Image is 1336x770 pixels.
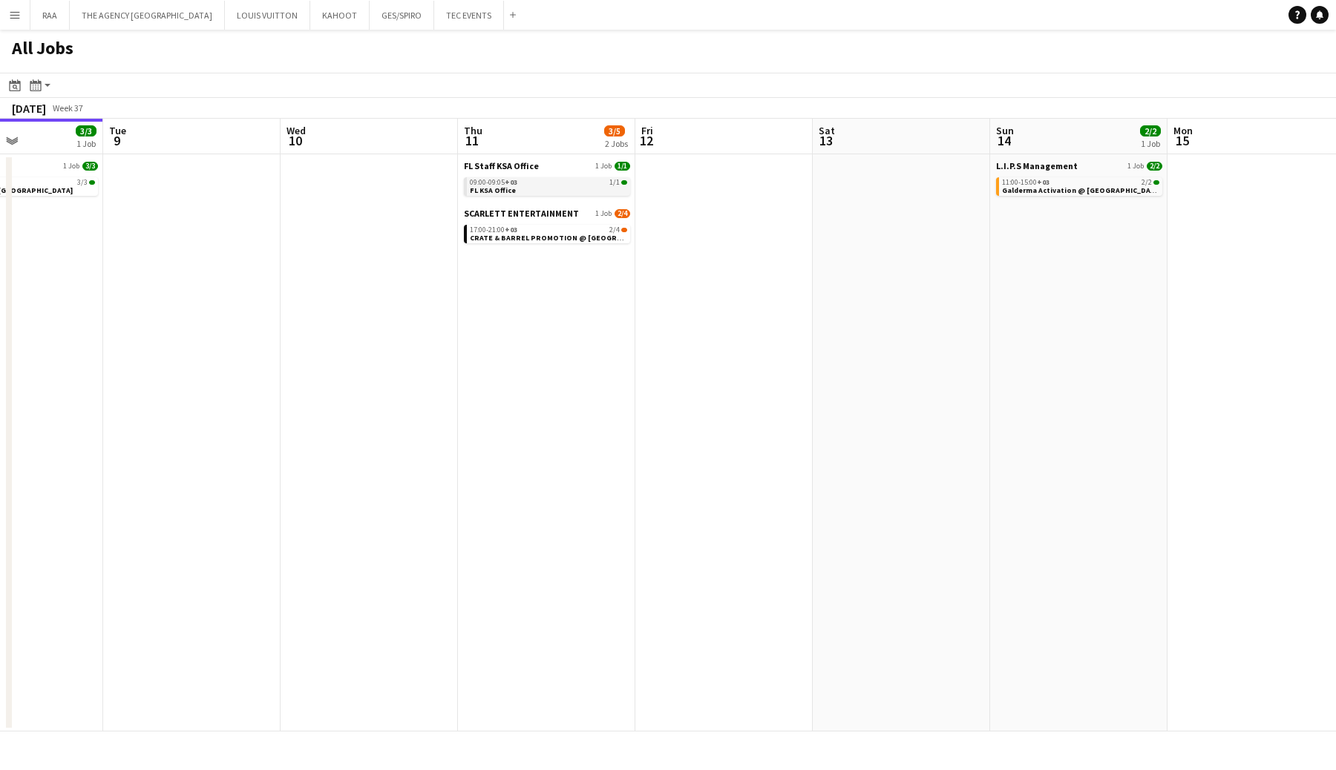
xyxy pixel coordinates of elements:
span: 09:00-09:05 [470,179,517,186]
span: SCARLETT ENTERTAINMENT [464,208,579,219]
button: LOUIS VUITTON [225,1,310,30]
span: 14 [994,132,1014,149]
span: 12 [639,132,653,149]
span: Galderma Activation @ Riyadh Narjis View [1002,185,1202,195]
span: 2/4 [609,226,620,234]
div: 2 Jobs [605,138,628,149]
button: KAHOOT [310,1,370,30]
span: 10 [284,132,306,149]
span: 2/4 [615,209,630,218]
span: 9 [107,132,126,149]
span: 17:00-21:00 [470,226,517,234]
a: 11:00-15:00+032/2Galderma Activation @ [GEOGRAPHIC_DATA] Narjis View [1002,177,1159,194]
button: GES/SPIRO [370,1,434,30]
span: 2/2 [1140,125,1161,136]
span: 13 [816,132,835,149]
span: 11 [462,132,482,149]
span: 15 [1171,132,1193,149]
span: 2/4 [621,228,627,232]
span: 2/2 [1142,179,1152,186]
span: 2/2 [1153,180,1159,185]
span: 1 Job [63,162,79,171]
span: +03 [1037,177,1050,187]
span: L.I.P.S Management [996,160,1078,171]
span: 3/5 [604,125,625,136]
div: L.I.P.S Management1 Job2/211:00-15:00+032/2Galderma Activation @ [GEOGRAPHIC_DATA] Narjis View [996,160,1162,199]
span: FL Staff KSA Office [464,160,539,171]
span: FL KSA Office [470,185,516,195]
span: Mon [1173,124,1193,137]
span: 1 Job [595,209,612,218]
span: 1/1 [609,179,620,186]
span: Sat [819,124,835,137]
a: 17:00-21:00+032/4CRATE & BARREL PROMOTION @ [GEOGRAPHIC_DATA] - [GEOGRAPHIC_DATA] [470,225,627,242]
button: RAA [30,1,70,30]
span: 11:00-15:00 [1002,179,1050,186]
span: Week 37 [49,102,86,113]
div: 1 Job [76,138,96,149]
span: Wed [286,124,306,137]
span: 1/1 [615,162,630,171]
div: 1 Job [1141,138,1160,149]
span: Fri [641,124,653,137]
a: FL Staff KSA Office1 Job1/1 [464,160,630,171]
a: SCARLETT ENTERTAINMENT1 Job2/4 [464,208,630,219]
span: 1 Job [1127,162,1144,171]
span: Sun [996,124,1014,137]
span: 1 Job [595,162,612,171]
span: Tue [109,124,126,137]
span: 3/3 [82,162,98,171]
button: THE AGENCY [GEOGRAPHIC_DATA] [70,1,225,30]
span: +03 [505,225,517,234]
div: SCARLETT ENTERTAINMENT1 Job2/417:00-21:00+032/4CRATE & BARREL PROMOTION @ [GEOGRAPHIC_DATA] - [GE... [464,208,630,246]
a: 09:00-09:05+031/1FL KSA Office [470,177,627,194]
span: +03 [505,177,517,187]
span: 3/3 [77,179,88,186]
div: [DATE] [12,101,46,116]
span: CRATE & BARREL PROMOTION @ SAHARA MALL - RIYADH [470,233,744,243]
span: 3/3 [89,180,95,185]
span: Thu [464,124,482,137]
span: 3/3 [76,125,96,136]
div: FL Staff KSA Office1 Job1/109:00-09:05+031/1FL KSA Office [464,160,630,208]
span: 2/2 [1147,162,1162,171]
a: L.I.P.S Management1 Job2/2 [996,160,1162,171]
span: 1/1 [621,180,627,185]
button: TEC EVENTS [434,1,504,30]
